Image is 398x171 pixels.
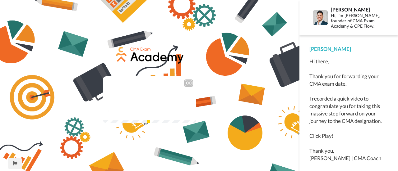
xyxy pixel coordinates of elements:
[115,47,184,64] img: 511d8a0a-423e-4327-9c2d-9211fc23966c
[123,107,134,115] span: 4:03
[309,58,388,162] div: Hi there, Thank you for forwarding your CMA exam date. I recorded a quick video to congratulate y...
[185,80,192,86] div: CC
[313,10,328,25] img: Profile Image
[107,107,118,115] span: 0:13
[309,45,388,53] div: [PERSON_NAME]
[331,7,388,12] div: [PERSON_NAME]
[331,13,388,29] div: Hi, I'm [PERSON_NAME], founder of CMA Exam Academy & CPE Flow.
[119,107,122,115] span: /
[184,108,191,114] img: Full screen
